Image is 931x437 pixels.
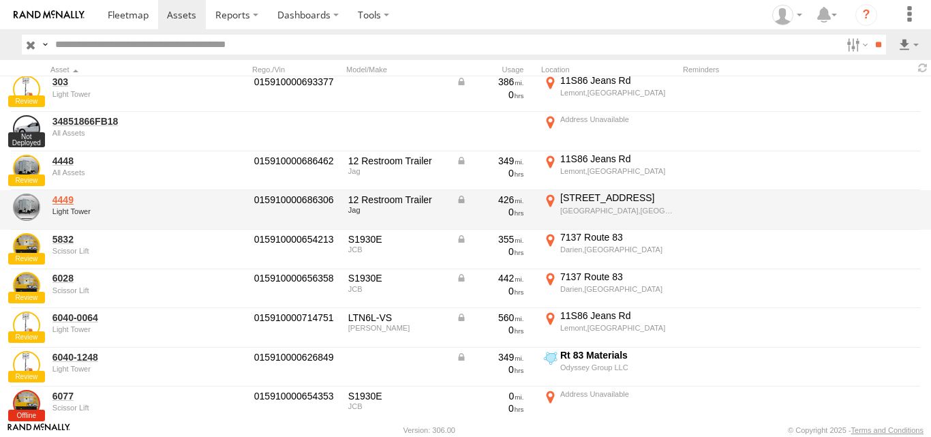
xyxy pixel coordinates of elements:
div: undefined [52,404,185,412]
div: undefined [52,365,185,373]
div: 015910000656358 [254,272,339,284]
div: 0 [456,167,524,179]
label: Click to View Current Location [541,74,677,111]
div: undefined [52,247,185,255]
label: Click to View Current Location [541,310,677,346]
a: View Asset Details [13,312,40,339]
div: Location [541,65,677,74]
div: Rt 83 Materials [560,349,675,361]
label: Click to View Current Location [541,192,677,228]
div: Rego./Vin [252,65,341,74]
label: Click to View Current Location [541,113,677,150]
a: Visit our Website [7,423,70,437]
div: 015910000714751 [254,312,339,324]
a: Terms and Conditions [851,426,924,434]
a: 4448 [52,155,185,167]
a: View Asset Details [13,272,40,299]
div: 015910000686306 [254,194,339,206]
div: Lemont,[GEOGRAPHIC_DATA] [560,166,675,176]
div: 11S86 Jeans Rd [560,74,675,87]
a: 6077 [52,390,185,402]
div: 0 [456,285,524,297]
div: Wacker [348,324,446,332]
div: Reminders [683,65,804,74]
div: undefined [52,325,185,333]
label: Click to View Current Location [541,231,677,268]
a: 5832 [52,233,185,245]
div: Data from Vehicle CANbus [456,351,524,363]
div: 015910000626849 [254,351,339,363]
div: Data from Vehicle CANbus [456,194,524,206]
div: undefined [52,207,185,215]
div: 015910000686462 [254,155,339,167]
div: JCB [348,245,446,254]
div: Data from Vehicle CANbus [456,233,524,245]
div: undefined [52,129,185,137]
a: 6040-1248 [52,351,185,363]
div: 0 [456,89,524,101]
div: 7137 Route 83 [560,231,675,243]
img: rand-logo.svg [14,10,85,20]
div: undefined [52,286,185,295]
div: 11S86 Jeans Rd [560,153,675,165]
a: 303 [52,76,185,88]
div: 12 Restroom Trailer [348,194,446,206]
div: 015910000654353 [254,390,339,402]
div: undefined [52,90,185,98]
div: Ed Pruneda [767,5,807,25]
div: © Copyright 2025 - [788,426,924,434]
a: View Asset Details [13,390,40,417]
a: View Asset Details [13,115,40,142]
div: Usage [454,65,536,74]
label: Export results as... [897,35,920,55]
a: View Asset Details [13,233,40,260]
div: LTN6L-VS [348,312,446,324]
div: Darien,[GEOGRAPHIC_DATA] [560,245,675,254]
div: Darien,[GEOGRAPHIC_DATA] [560,284,675,294]
div: Odyssey Group LLC [560,363,675,372]
div: Model/Make [346,65,448,74]
div: JCB [348,285,446,293]
a: View Asset Details [13,76,40,103]
div: [GEOGRAPHIC_DATA],[GEOGRAPHIC_DATA] [560,206,675,215]
label: Click to View Current Location [541,271,677,307]
div: Data from Vehicle CANbus [456,312,524,324]
a: 34851866FB18 [52,115,185,127]
div: 015910000654213 [254,233,339,245]
div: 7137 Route 83 [560,271,675,283]
a: 6028 [52,272,185,284]
a: 4449 [52,194,185,206]
div: 12 Restroom Trailer [348,155,446,167]
div: Data from Vehicle CANbus [456,76,524,88]
a: View Asset Details [13,155,40,182]
a: 6040-0064 [52,312,185,324]
label: Search Query [40,35,50,55]
span: Refresh [915,61,931,74]
div: 0 [456,390,524,402]
div: 0 [456,324,524,336]
div: Jag [348,167,446,175]
label: Click to View Current Location [541,388,677,425]
i: ? [855,4,877,26]
a: View Asset Details [13,194,40,221]
div: 0 [456,245,524,258]
div: Data from Vehicle CANbus [456,272,524,284]
label: Click to View Current Location [541,349,677,386]
div: Jag [348,206,446,214]
a: View Asset Details [13,351,40,378]
div: undefined [52,168,185,177]
div: 0 [456,363,524,376]
div: JCB [348,402,446,410]
div: Click to Sort [50,65,187,74]
div: [STREET_ADDRESS] [560,192,675,204]
div: Lemont,[GEOGRAPHIC_DATA] [560,323,675,333]
div: 015910000693377 [254,76,339,88]
div: S1930E [348,233,446,245]
label: Search Filter Options [841,35,870,55]
div: S1930E [348,272,446,284]
div: 11S86 Jeans Rd [560,310,675,322]
div: Lemont,[GEOGRAPHIC_DATA] [560,88,675,97]
div: 0 [456,206,524,218]
div: 0 [456,402,524,415]
label: Click to View Current Location [541,153,677,190]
